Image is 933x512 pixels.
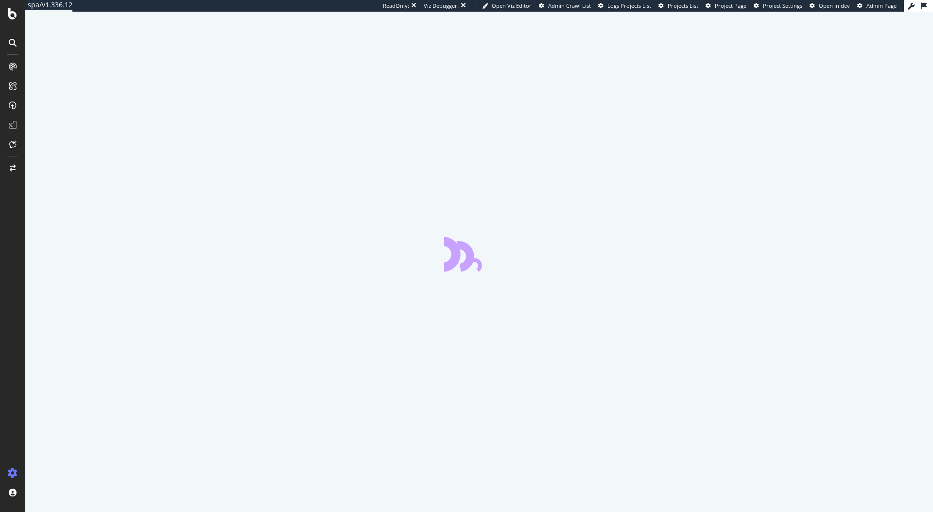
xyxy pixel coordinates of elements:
[482,2,532,10] a: Open Viz Editor
[668,2,698,9] span: Projects List
[598,2,651,10] a: Logs Projects List
[810,2,850,10] a: Open in dev
[715,2,746,9] span: Project Page
[492,2,532,9] span: Open Viz Editor
[763,2,802,9] span: Project Settings
[658,2,698,10] a: Projects List
[706,2,746,10] a: Project Page
[866,2,897,9] span: Admin Page
[607,2,651,9] span: Logs Projects List
[444,237,514,272] div: animation
[819,2,850,9] span: Open in dev
[539,2,591,10] a: Admin Crawl List
[424,2,459,10] div: Viz Debugger:
[383,2,409,10] div: ReadOnly:
[857,2,897,10] a: Admin Page
[548,2,591,9] span: Admin Crawl List
[754,2,802,10] a: Project Settings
